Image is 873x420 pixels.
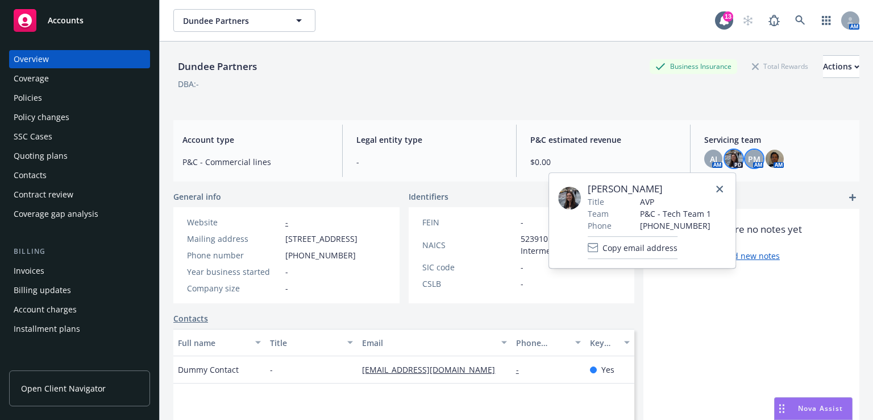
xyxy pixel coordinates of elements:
div: Overview [14,50,49,68]
span: - [270,364,273,376]
a: [EMAIL_ADDRESS][DOMAIN_NAME] [362,364,504,375]
a: Start snowing [737,9,759,32]
a: Report a Bug [763,9,785,32]
div: Installment plans [14,320,80,338]
a: Overview [9,50,150,68]
span: $0.00 [530,156,676,168]
span: Accounts [48,16,84,25]
a: Add new notes [723,250,780,262]
button: Key contact [585,329,635,356]
a: Policies [9,89,150,107]
a: Contacts [173,312,208,324]
span: Title [588,196,604,208]
a: add [846,191,859,204]
div: CSLB [422,278,516,290]
img: employee photo [558,187,581,209]
span: [PHONE_NUMBER] [285,249,356,261]
div: Email [362,337,494,349]
div: Phone number [516,337,568,349]
a: Contract review [9,186,150,204]
div: Drag to move [775,398,789,419]
span: Team [588,208,609,220]
div: Business Insurance [650,59,737,73]
span: - [285,266,288,278]
span: Dummy Contact [178,364,239,376]
span: Open Client Navigator [21,382,106,394]
span: AVP [640,196,711,208]
div: NAICS [422,239,516,251]
span: P&C - Commercial lines [182,156,329,168]
span: There are no notes yet [701,223,802,236]
span: Nova Assist [798,403,843,413]
span: [PHONE_NUMBER] [640,220,711,232]
a: - [516,364,528,375]
a: Installment plans [9,320,150,338]
img: photo [766,150,784,168]
span: Legal entity type [356,134,502,146]
div: SIC code [422,261,516,273]
a: Invoices [9,262,150,280]
a: Quoting plans [9,147,150,165]
div: Dundee Partners [173,59,261,74]
span: P&C estimated revenue [530,134,676,146]
div: Billing [9,246,150,257]
div: Coverage gap analysis [14,205,98,223]
div: Account charges [14,300,77,319]
div: Contacts [14,166,47,184]
div: Contract review [14,186,73,204]
div: Billing updates [14,281,71,299]
span: 523910 - Miscellaneous Intermediation [521,233,621,257]
span: P&C - Tech Team 1 [640,208,711,220]
div: Key contact [590,337,618,349]
div: Full name [178,337,248,349]
a: Coverage [9,69,150,88]
span: - [285,282,288,294]
div: Quoting plans [14,147,68,165]
div: Coverage [14,69,49,88]
div: Actions [823,56,859,77]
a: Account charges [9,300,150,319]
span: PM [748,153,760,165]
span: Yes [601,364,614,376]
span: [PERSON_NAME] [588,182,711,196]
a: Contacts [9,166,150,184]
button: Dundee Partners [173,9,315,32]
span: Copy email address [602,242,677,254]
div: Website [187,216,281,228]
button: Full name [173,329,265,356]
button: Title [265,329,357,356]
div: SSC Cases [14,127,52,146]
a: Coverage gap analysis [9,205,150,223]
span: Servicing team [704,134,850,146]
span: - [521,278,523,290]
div: Policy changes [14,108,69,126]
span: - [521,216,523,228]
button: Nova Assist [774,397,853,420]
span: - [356,156,502,168]
div: FEIN [422,216,516,228]
div: DBA: - [178,78,199,90]
a: SSC Cases [9,127,150,146]
a: Switch app [815,9,838,32]
a: close [713,182,726,196]
div: Company size [187,282,281,294]
span: AJ [710,153,717,165]
button: Phone number [512,329,585,356]
div: 13 [723,11,733,22]
div: Year business started [187,266,281,278]
button: Email [357,329,511,356]
div: Phone number [187,249,281,261]
button: Copy email address [588,236,677,259]
span: Dundee Partners [183,15,281,27]
span: [STREET_ADDRESS] [285,233,357,245]
span: Phone [588,220,612,232]
span: General info [173,191,221,203]
span: Identifiers [409,191,448,203]
a: Billing updates [9,281,150,299]
div: Mailing address [187,233,281,245]
div: Tools [9,361,150,372]
div: Invoices [14,262,44,280]
span: - [521,261,523,273]
div: Total Rewards [746,59,814,73]
img: photo [725,150,743,168]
